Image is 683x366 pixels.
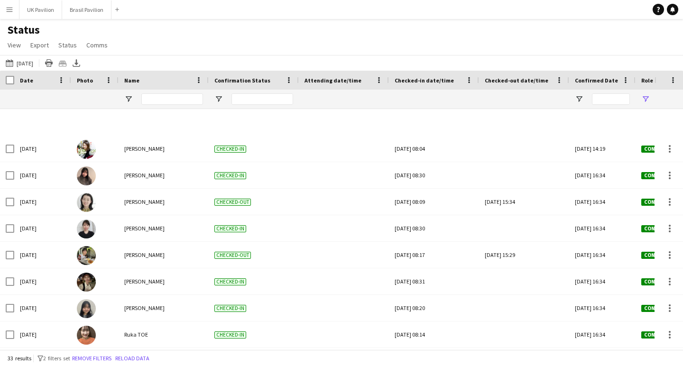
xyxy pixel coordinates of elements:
[83,39,111,51] a: Comms
[77,246,96,265] img: Rui FUKUE
[70,353,113,364] button: Remove filters
[8,41,21,49] span: View
[62,0,111,19] button: Brasil Pavilion
[20,77,33,84] span: Date
[4,57,35,69] button: [DATE]
[4,39,25,51] a: View
[569,189,636,215] div: [DATE] 16:34
[43,57,55,69] app-action-btn: Print
[124,251,165,258] span: [PERSON_NAME]
[124,225,165,232] span: [PERSON_NAME]
[124,95,133,103] button: Open Filter Menu
[30,41,49,49] span: Export
[27,39,53,51] a: Export
[569,242,636,268] div: [DATE] 16:34
[77,273,96,292] img: Naoto FUJITA
[214,225,246,232] span: Checked-in
[395,242,473,268] div: [DATE] 08:17
[113,353,151,364] button: Reload data
[14,189,71,215] div: [DATE]
[395,189,473,215] div: [DATE] 08:09
[77,77,93,84] span: Photo
[214,95,223,103] button: Open Filter Menu
[124,278,165,285] span: [PERSON_NAME]
[641,278,676,285] span: Confirmed
[395,162,473,188] div: [DATE] 08:30
[124,198,165,205] span: [PERSON_NAME]
[395,321,473,348] div: [DATE] 08:14
[641,305,676,312] span: Confirmed
[14,215,71,241] div: [DATE]
[77,220,96,238] img: Akiko ADACHI
[214,331,246,339] span: Checked-in
[641,77,673,84] span: Role Status
[569,321,636,348] div: [DATE] 16:34
[641,146,676,153] span: Confirmed
[71,57,82,69] app-action-btn: Export XLSX
[124,145,165,152] span: [PERSON_NAME]
[214,199,251,206] span: Checked-out
[231,93,293,105] input: Confirmation Status Filter Input
[569,295,636,321] div: [DATE] 16:34
[77,166,96,185] img: Mariko KOGA
[485,189,563,215] div: [DATE] 15:34
[569,215,636,241] div: [DATE] 16:34
[14,268,71,294] div: [DATE]
[569,268,636,294] div: [DATE] 16:34
[641,172,676,179] span: Confirmed
[641,199,676,206] span: Confirmed
[124,331,148,338] span: Ruka TOE
[395,136,473,162] div: [DATE] 08:04
[569,162,636,188] div: [DATE] 16:34
[124,304,165,311] span: [PERSON_NAME]
[592,93,630,105] input: Confirmed Date Filter Input
[77,299,96,318] img: Fumi TAKENAKA
[57,57,68,69] app-action-btn: Crew files as ZIP
[214,252,251,259] span: Checked-out
[395,77,454,84] span: Checked-in date/time
[77,326,96,345] img: Ruka TOE
[305,77,361,84] span: Attending date/time
[14,162,71,188] div: [DATE]
[77,140,96,159] img: Yayoi KONDO
[43,355,70,362] span: 2 filters set
[575,77,618,84] span: Confirmed Date
[641,95,650,103] button: Open Filter Menu
[14,295,71,321] div: [DATE]
[214,172,246,179] span: Checked-in
[214,146,246,153] span: Checked-in
[569,136,636,162] div: [DATE] 14:19
[641,331,676,339] span: Confirmed
[124,172,165,179] span: [PERSON_NAME]
[14,136,71,162] div: [DATE]
[124,77,139,84] span: Name
[14,242,71,268] div: [DATE]
[641,225,676,232] span: Confirmed
[395,295,473,321] div: [DATE] 08:20
[58,41,77,49] span: Status
[214,278,246,285] span: Checked-in
[214,305,246,312] span: Checked-in
[14,321,71,348] div: [DATE]
[485,242,563,268] div: [DATE] 15:29
[55,39,81,51] a: Status
[641,252,676,259] span: Confirmed
[19,0,62,19] button: UK Pavilion
[77,193,96,212] img: Tomoko ARITA
[141,93,203,105] input: Name Filter Input
[395,268,473,294] div: [DATE] 08:31
[214,77,270,84] span: Confirmation Status
[485,77,548,84] span: Checked-out date/time
[575,95,583,103] button: Open Filter Menu
[86,41,108,49] span: Comms
[395,215,473,241] div: [DATE] 08:30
